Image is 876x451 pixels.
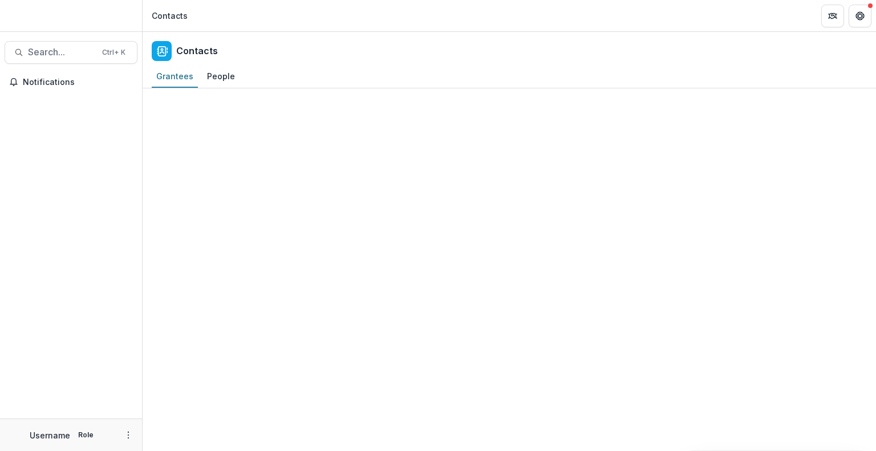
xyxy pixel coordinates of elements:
[5,41,137,64] button: Search...
[152,10,188,22] div: Contacts
[75,430,97,440] p: Role
[121,428,135,442] button: More
[176,46,218,56] h2: Contacts
[30,429,70,441] p: Username
[202,68,240,84] div: People
[100,46,128,59] div: Ctrl + K
[821,5,844,27] button: Partners
[5,73,137,91] button: Notifications
[202,66,240,88] a: People
[28,47,95,58] span: Search...
[152,66,198,88] a: Grantees
[23,78,133,87] span: Notifications
[849,5,871,27] button: Get Help
[152,68,198,84] div: Grantees
[147,7,192,24] nav: breadcrumb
